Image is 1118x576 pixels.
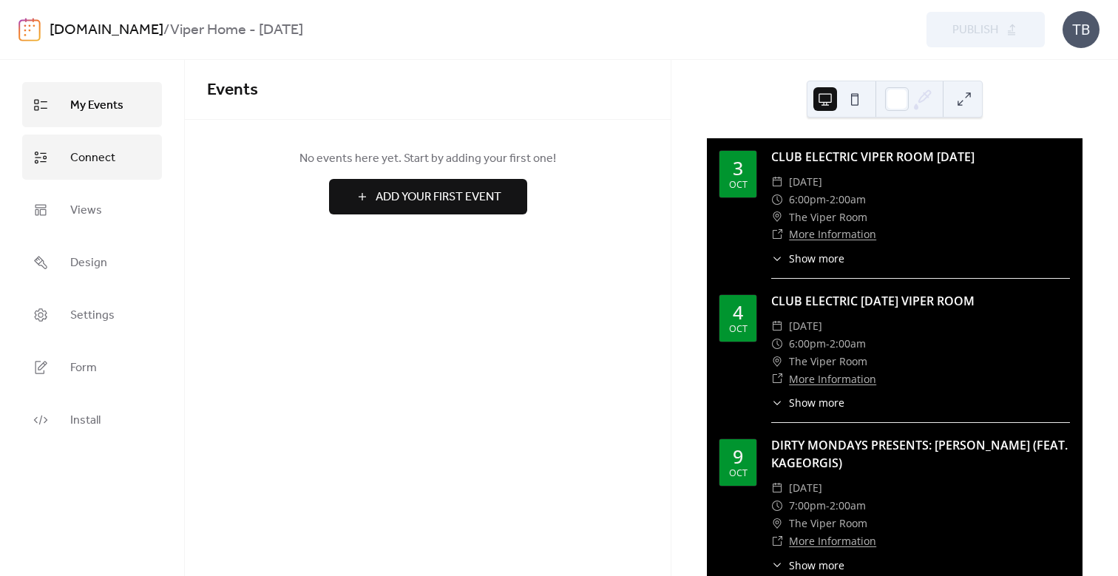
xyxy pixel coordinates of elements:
[789,251,844,266] span: Show more
[771,395,844,410] button: ​Show more
[70,94,123,117] span: My Events
[789,353,867,370] span: The Viper Room
[207,179,648,214] a: Add Your First Event
[70,409,101,432] span: Install
[1063,11,1100,48] div: TB
[789,227,876,241] a: More Information
[22,187,162,232] a: Views
[789,395,844,410] span: Show more
[329,179,527,214] button: Add Your First Event
[771,226,783,243] div: ​
[789,534,876,548] a: More Information
[789,191,826,209] span: 6:00pm
[50,16,163,44] a: [DOMAIN_NAME]
[789,515,867,532] span: The Viper Room
[830,335,866,353] span: 2:00am
[70,251,107,274] span: Design
[771,293,975,309] a: CLUB ELECTRIC [DATE] VIPER ROOM
[771,209,783,226] div: ​
[207,150,648,168] span: No events here yet. Start by adding your first one!
[70,356,97,379] span: Form
[771,191,783,209] div: ​
[207,74,258,106] span: Events
[22,135,162,180] a: Connect
[771,370,783,388] div: ​
[170,16,303,44] b: Viper Home - [DATE]
[771,173,783,191] div: ​
[70,199,102,222] span: Views
[789,173,822,191] span: [DATE]
[163,16,170,44] b: /
[830,191,866,209] span: 2:00am
[70,304,115,327] span: Settings
[733,303,743,322] div: 4
[771,149,975,165] a: CLUB ELECTRIC VIPER ROOM [DATE]
[22,397,162,442] a: Install
[771,558,844,573] button: ​Show more
[789,372,876,386] a: More Information
[771,395,783,410] div: ​
[771,558,783,573] div: ​
[22,240,162,285] a: Design
[789,479,822,497] span: [DATE]
[22,292,162,337] a: Settings
[789,335,826,353] span: 6:00pm
[771,317,783,335] div: ​
[830,497,866,515] span: 2:00am
[771,497,783,515] div: ​
[771,515,783,532] div: ​
[22,82,162,127] a: My Events
[22,345,162,390] a: Form
[18,18,41,41] img: logo
[789,209,867,226] span: The Viper Room
[789,317,822,335] span: [DATE]
[771,251,844,266] button: ​Show more
[729,469,748,478] div: Oct
[771,532,783,550] div: ​
[771,353,783,370] div: ​
[771,437,1068,471] a: DIRTY MONDAYS PRESENTS: [PERSON_NAME] (FEAT. KAGEORGIS)
[376,189,501,206] span: Add Your First Event
[70,146,115,169] span: Connect
[729,180,748,190] div: Oct
[826,191,830,209] span: -
[771,479,783,497] div: ​
[771,335,783,353] div: ​
[733,159,743,177] div: 3
[789,497,826,515] span: 7:00pm
[771,251,783,266] div: ​
[826,335,830,353] span: -
[729,325,748,334] div: Oct
[826,497,830,515] span: -
[789,558,844,573] span: Show more
[733,447,743,466] div: 9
